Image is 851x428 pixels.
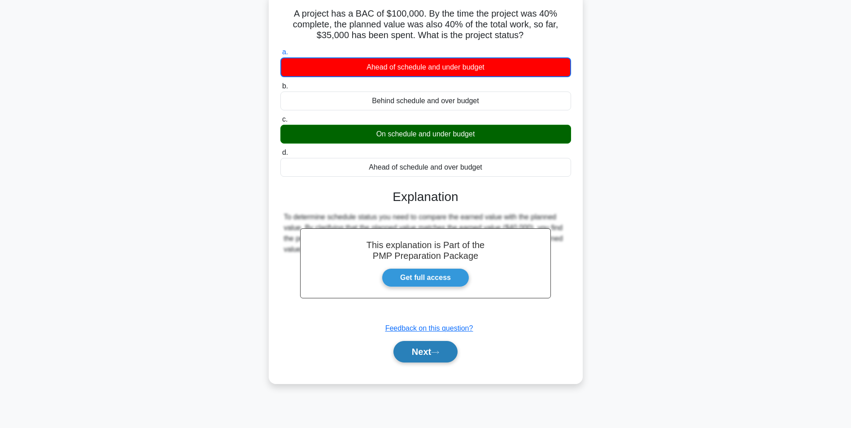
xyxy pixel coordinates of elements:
button: Next [393,341,458,362]
a: Feedback on this question? [385,324,473,332]
div: To determine schedule status you need to compare the earned value with the planned value. By clar... [284,212,567,255]
div: Ahead of schedule and under budget [280,57,571,77]
div: Behind schedule and over budget [280,92,571,110]
div: Ahead of schedule and over budget [280,158,571,177]
h5: A project has a BAC of $100,000. By the time the project was 40% complete, the planned value was ... [279,8,572,41]
a: Get full access [382,268,469,287]
h3: Explanation [286,189,566,205]
span: d. [282,148,288,156]
span: b. [282,82,288,90]
div: On schedule and under budget [280,125,571,144]
span: c. [282,115,288,123]
span: a. [282,48,288,56]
